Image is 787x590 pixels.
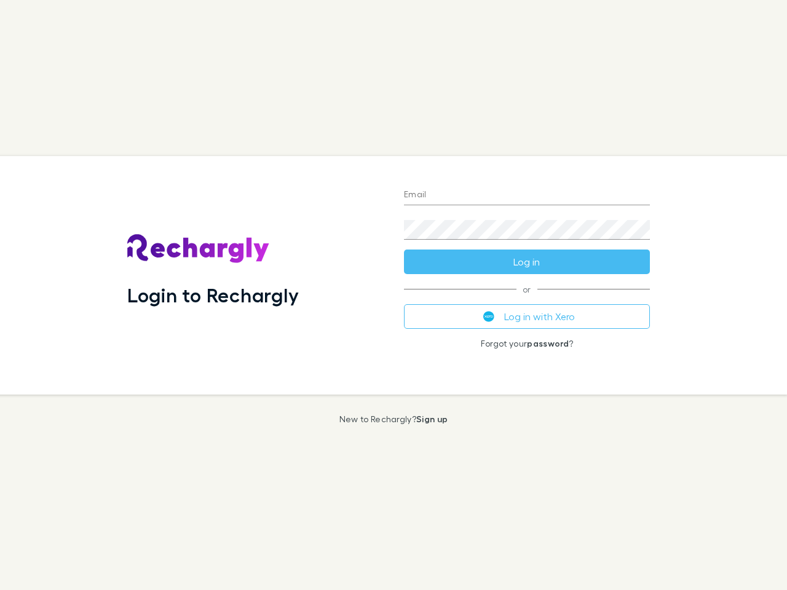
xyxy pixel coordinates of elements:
a: Sign up [416,414,448,424]
img: Rechargly's Logo [127,234,270,264]
a: password [527,338,569,348]
button: Log in [404,250,650,274]
h1: Login to Rechargly [127,283,299,307]
span: or [404,289,650,289]
p: Forgot your ? [404,339,650,348]
button: Log in with Xero [404,304,650,329]
img: Xero's logo [483,311,494,322]
p: New to Rechargly? [339,414,448,424]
